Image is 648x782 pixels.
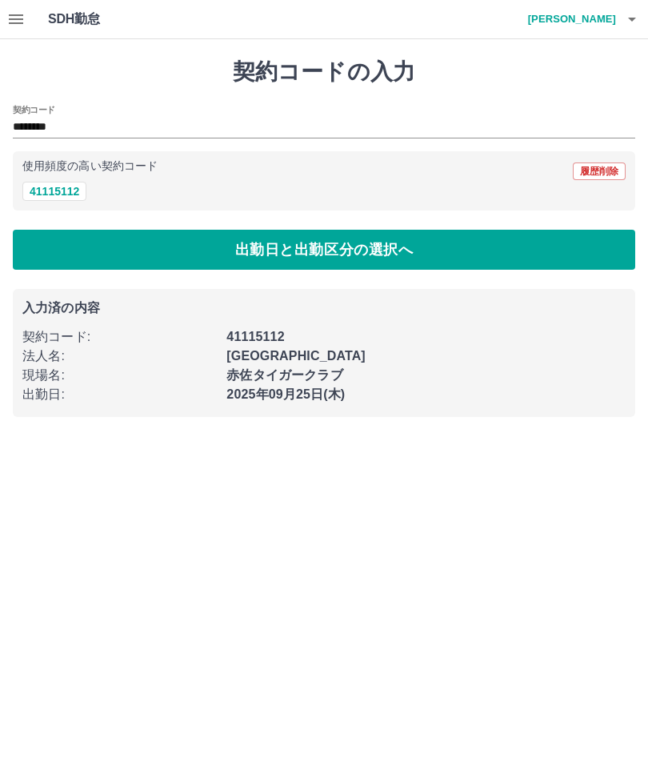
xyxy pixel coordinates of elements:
b: 41115112 [226,330,284,343]
h2: 契約コード [13,103,55,116]
p: 使用頻度の高い契約コード [22,161,158,172]
b: 赤佐タイガークラブ [226,368,342,382]
p: 出勤日 : [22,385,217,404]
b: 2025年09月25日(木) [226,387,345,401]
button: 履歴削除 [573,162,626,180]
p: 法人名 : [22,347,217,366]
button: 41115112 [22,182,86,201]
p: 現場名 : [22,366,217,385]
b: [GEOGRAPHIC_DATA] [226,349,366,363]
h1: 契約コードの入力 [13,58,635,86]
button: 出勤日と出勤区分の選択へ [13,230,635,270]
p: 入力済の内容 [22,302,626,315]
p: 契約コード : [22,327,217,347]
